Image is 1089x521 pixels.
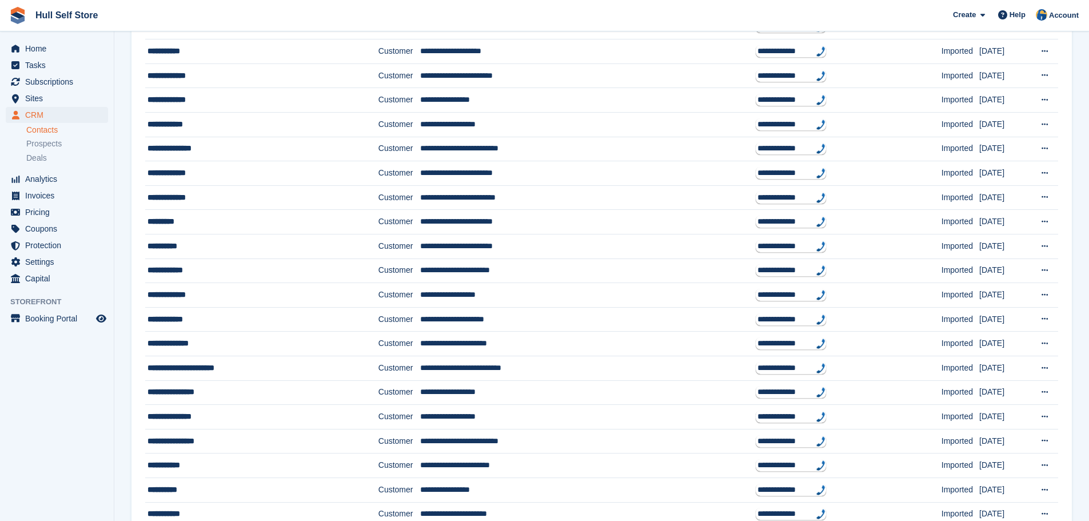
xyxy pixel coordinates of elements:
[979,356,1030,380] td: [DATE]
[378,234,420,258] td: Customer
[942,258,979,283] td: Imported
[942,113,979,137] td: Imported
[979,63,1030,88] td: [DATE]
[942,380,979,405] td: Imported
[979,405,1030,429] td: [DATE]
[94,312,108,325] a: Preview store
[979,380,1030,405] td: [DATE]
[979,478,1030,502] td: [DATE]
[25,41,94,57] span: Home
[942,283,979,308] td: Imported
[6,237,108,253] a: menu
[25,171,94,187] span: Analytics
[1010,9,1026,21] span: Help
[816,168,825,178] img: hfpfyWBK5wQHBAGPgDf9c6qAYOxxMAAAAASUVORK5CYII=
[816,339,825,349] img: hfpfyWBK5wQHBAGPgDf9c6qAYOxxMAAAAASUVORK5CYII=
[816,485,825,495] img: hfpfyWBK5wQHBAGPgDf9c6qAYOxxMAAAAASUVORK5CYII=
[1049,10,1079,21] span: Account
[979,137,1030,161] td: [DATE]
[942,478,979,502] td: Imported
[378,258,420,283] td: Customer
[6,271,108,287] a: menu
[942,63,979,88] td: Imported
[942,210,979,234] td: Imported
[26,153,47,164] span: Deals
[25,90,94,106] span: Sites
[378,185,420,210] td: Customer
[816,460,825,471] img: hfpfyWBK5wQHBAGPgDf9c6qAYOxxMAAAAASUVORK5CYII=
[979,332,1030,356] td: [DATE]
[816,509,825,519] img: hfpfyWBK5wQHBAGPgDf9c6qAYOxxMAAAAASUVORK5CYII=
[816,241,825,252] img: hfpfyWBK5wQHBAGPgDf9c6qAYOxxMAAAAASUVORK5CYII=
[6,107,108,123] a: menu
[6,171,108,187] a: menu
[1036,9,1047,21] img: Hull Self Store
[942,88,979,113] td: Imported
[31,6,102,25] a: Hull Self Store
[378,283,420,308] td: Customer
[9,7,26,24] img: stora-icon-8386f47178a22dfd0bd8f6a31ec36ba5ce8667c1dd55bd0f319d3a0aa187defe.svg
[979,113,1030,137] td: [DATE]
[25,74,94,90] span: Subscriptions
[378,307,420,332] td: Customer
[25,271,94,287] span: Capital
[25,188,94,204] span: Invoices
[979,234,1030,258] td: [DATE]
[25,311,94,327] span: Booking Portal
[979,258,1030,283] td: [DATE]
[378,454,420,478] td: Customer
[816,120,825,130] img: hfpfyWBK5wQHBAGPgDf9c6qAYOxxMAAAAASUVORK5CYII=
[942,137,979,161] td: Imported
[816,412,825,422] img: hfpfyWBK5wQHBAGPgDf9c6qAYOxxMAAAAASUVORK5CYII=
[979,161,1030,186] td: [DATE]
[378,405,420,429] td: Customer
[816,144,825,154] img: hfpfyWBK5wQHBAGPgDf9c6qAYOxxMAAAAASUVORK5CYII=
[6,74,108,90] a: menu
[378,478,420,502] td: Customer
[942,234,979,258] td: Imported
[979,307,1030,332] td: [DATE]
[378,39,420,64] td: Customer
[816,46,825,57] img: hfpfyWBK5wQHBAGPgDf9c6qAYOxxMAAAAASUVORK5CYII=
[378,332,420,356] td: Customer
[378,356,420,380] td: Customer
[378,380,420,405] td: Customer
[816,95,825,105] img: hfpfyWBK5wQHBAGPgDf9c6qAYOxxMAAAAASUVORK5CYII=
[816,315,825,325] img: hfpfyWBK5wQHBAGPgDf9c6qAYOxxMAAAAASUVORK5CYII=
[6,90,108,106] a: menu
[378,210,420,234] td: Customer
[6,57,108,73] a: menu
[816,217,825,227] img: hfpfyWBK5wQHBAGPgDf9c6qAYOxxMAAAAASUVORK5CYII=
[942,161,979,186] td: Imported
[26,138,108,150] a: Prospects
[816,387,825,397] img: hfpfyWBK5wQHBAGPgDf9c6qAYOxxMAAAAASUVORK5CYII=
[942,39,979,64] td: Imported
[979,185,1030,210] td: [DATE]
[10,296,114,308] span: Storefront
[816,265,825,276] img: hfpfyWBK5wQHBAGPgDf9c6qAYOxxMAAAAASUVORK5CYII=
[816,193,825,203] img: hfpfyWBK5wQHBAGPgDf9c6qAYOxxMAAAAASUVORK5CYII=
[979,283,1030,308] td: [DATE]
[25,254,94,270] span: Settings
[6,41,108,57] a: menu
[26,138,62,149] span: Prospects
[979,210,1030,234] td: [DATE]
[942,356,979,380] td: Imported
[26,152,108,164] a: Deals
[6,221,108,237] a: menu
[25,237,94,253] span: Protection
[979,39,1030,64] td: [DATE]
[6,311,108,327] a: menu
[6,188,108,204] a: menu
[942,307,979,332] td: Imported
[6,254,108,270] a: menu
[25,221,94,237] span: Coupons
[25,107,94,123] span: CRM
[942,332,979,356] td: Imported
[942,454,979,478] td: Imported
[378,113,420,137] td: Customer
[979,454,1030,478] td: [DATE]
[816,290,825,300] img: hfpfyWBK5wQHBAGPgDf9c6qAYOxxMAAAAASUVORK5CYII=
[378,88,420,113] td: Customer
[942,185,979,210] td: Imported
